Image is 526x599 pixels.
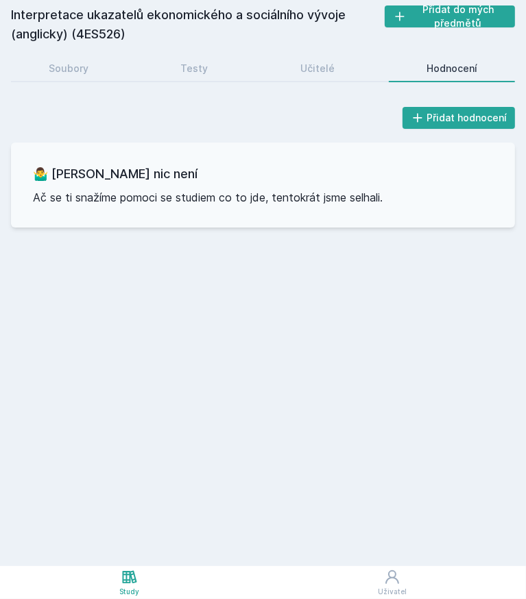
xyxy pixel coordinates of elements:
div: Study [119,587,139,597]
div: Uživatel [378,587,407,597]
button: Přidat hodnocení [403,107,516,129]
a: Uživatel [259,566,526,599]
div: Soubory [49,62,88,75]
a: Učitelé [263,55,372,82]
a: Hodnocení [389,55,515,82]
h2: Interpretace ukazatelů ekonomického a sociálního vývoje (anglicky) (4ES526) [11,5,385,44]
h3: 🤷‍♂️ [PERSON_NAME] nic není [33,164,493,184]
div: Učitelé [300,62,335,75]
div: Testy [180,62,208,75]
button: Přidat do mých předmětů [385,5,515,27]
div: Hodnocení [427,62,477,75]
a: Testy [143,55,246,82]
p: Ač se ti snažíme pomoci se studiem co to jde, tentokrát jsme selhali. [33,189,493,206]
a: Soubory [11,55,126,82]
